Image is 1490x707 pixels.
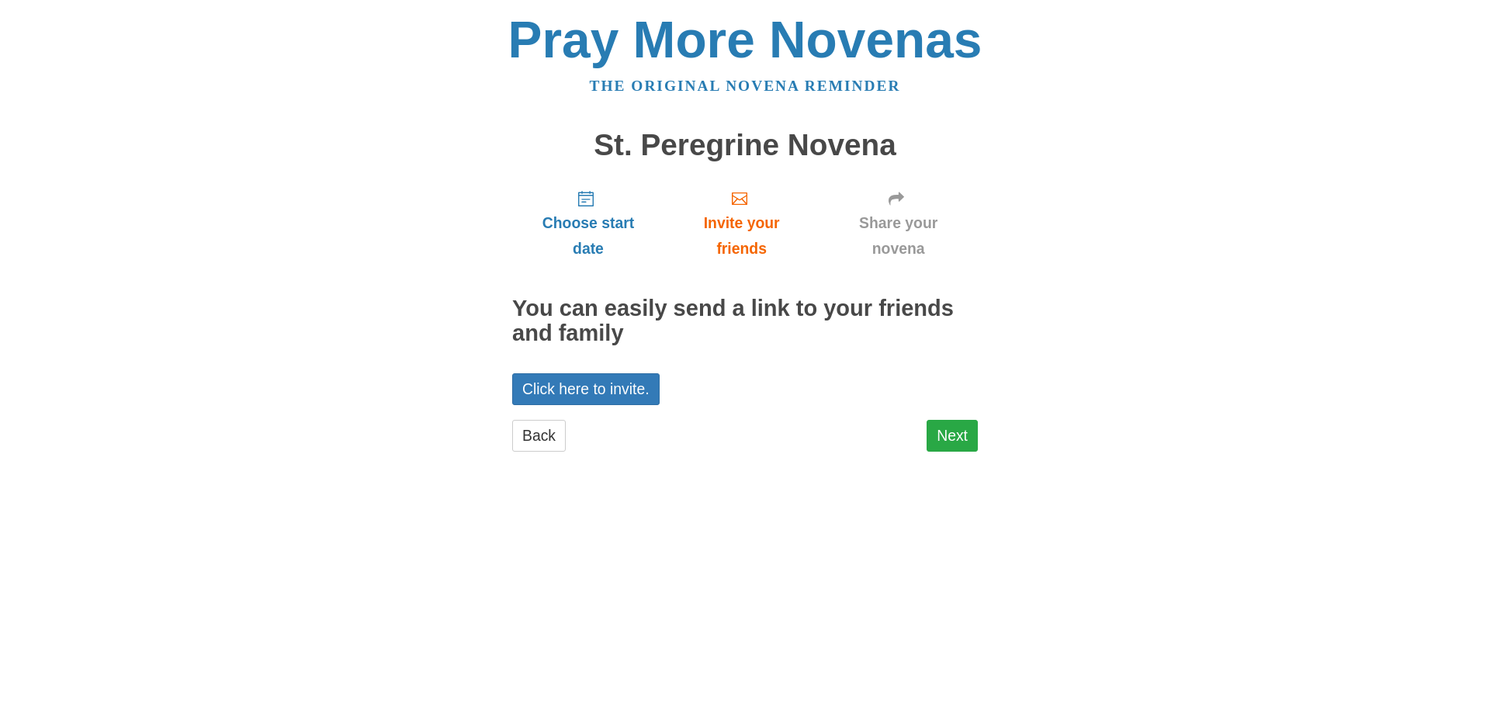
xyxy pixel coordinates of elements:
span: Share your novena [834,210,962,262]
a: Choose start date [512,177,664,269]
a: Back [512,420,566,452]
a: Share your novena [819,177,978,269]
span: Choose start date [528,210,649,262]
a: Click here to invite. [512,373,660,405]
a: The original novena reminder [590,78,901,94]
a: Pray More Novenas [508,11,982,68]
a: Invite your friends [664,177,819,269]
span: Invite your friends [680,210,803,262]
h1: St. Peregrine Novena [512,129,978,162]
h2: You can easily send a link to your friends and family [512,296,978,346]
a: Next [927,420,978,452]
